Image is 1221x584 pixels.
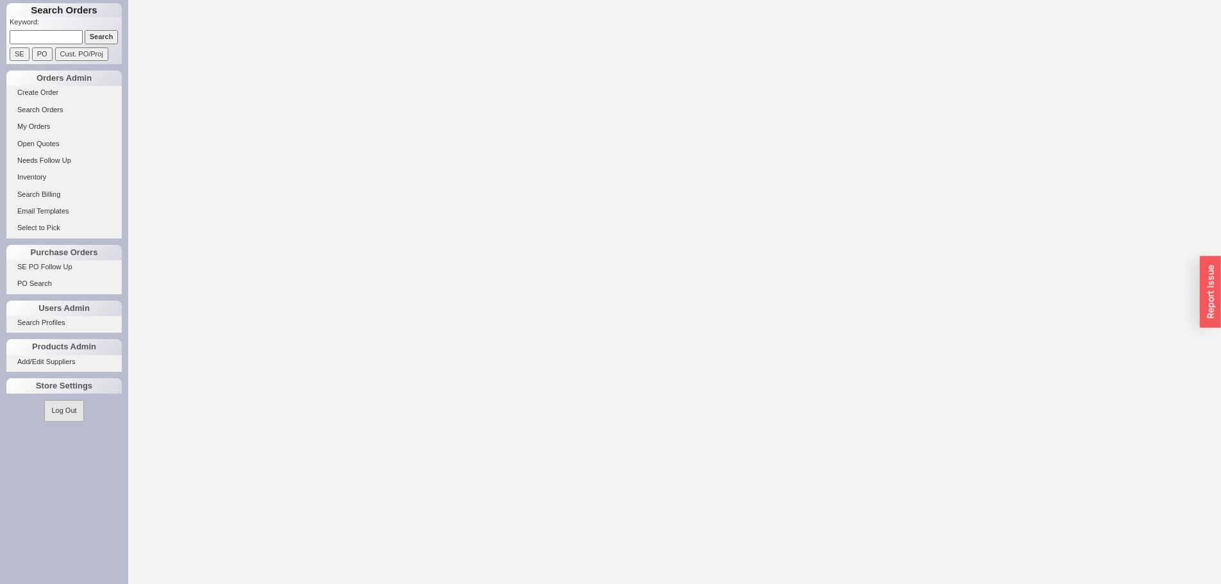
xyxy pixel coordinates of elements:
[6,3,122,17] h1: Search Orders
[6,260,122,274] a: SE PO Follow Up
[6,316,122,330] a: Search Profiles
[10,17,122,30] p: Keyword:
[6,355,122,369] a: Add/Edit Suppliers
[6,204,122,218] a: Email Templates
[6,339,122,355] div: Products Admin
[32,47,53,61] input: PO
[6,103,122,117] a: Search Orders
[44,400,83,421] button: Log Out
[6,277,122,290] a: PO Search
[85,30,119,44] input: Search
[10,47,29,61] input: SE
[6,86,122,99] a: Create Order
[6,221,122,235] a: Select to Pick
[6,171,122,184] a: Inventory
[6,378,122,394] div: Store Settings
[6,120,122,133] a: My Orders
[6,154,122,167] a: Needs Follow Up
[17,156,71,164] span: Needs Follow Up
[6,137,122,151] a: Open Quotes
[6,71,122,86] div: Orders Admin
[6,188,122,201] a: Search Billing
[55,47,108,61] input: Cust. PO/Proj
[6,245,122,260] div: Purchase Orders
[6,301,122,316] div: Users Admin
